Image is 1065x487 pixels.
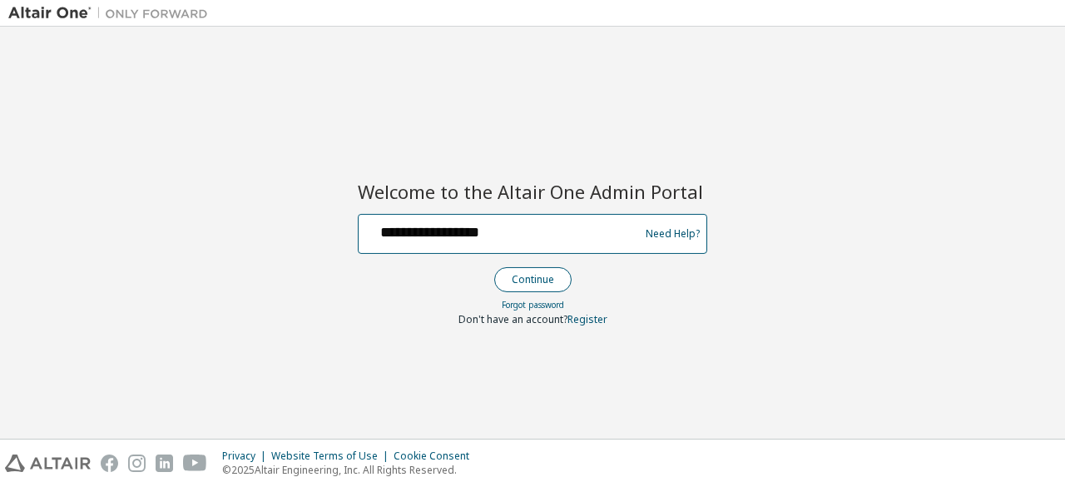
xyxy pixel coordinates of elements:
a: Need Help? [646,233,700,234]
img: youtube.svg [183,455,207,472]
img: facebook.svg [101,455,118,472]
div: Cookie Consent [394,450,479,463]
img: linkedin.svg [156,455,173,472]
a: Register [567,312,607,326]
button: Continue [494,267,572,292]
p: © 2025 Altair Engineering, Inc. All Rights Reserved. [222,463,479,477]
a: Forgot password [502,299,564,311]
span: Don't have an account? [458,312,567,326]
img: Altair One [8,5,216,22]
h2: Welcome to the Altair One Admin Portal [358,180,707,203]
div: Website Terms of Use [271,450,394,463]
div: Privacy [222,450,271,463]
img: instagram.svg [128,455,146,472]
img: altair_logo.svg [5,455,91,472]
